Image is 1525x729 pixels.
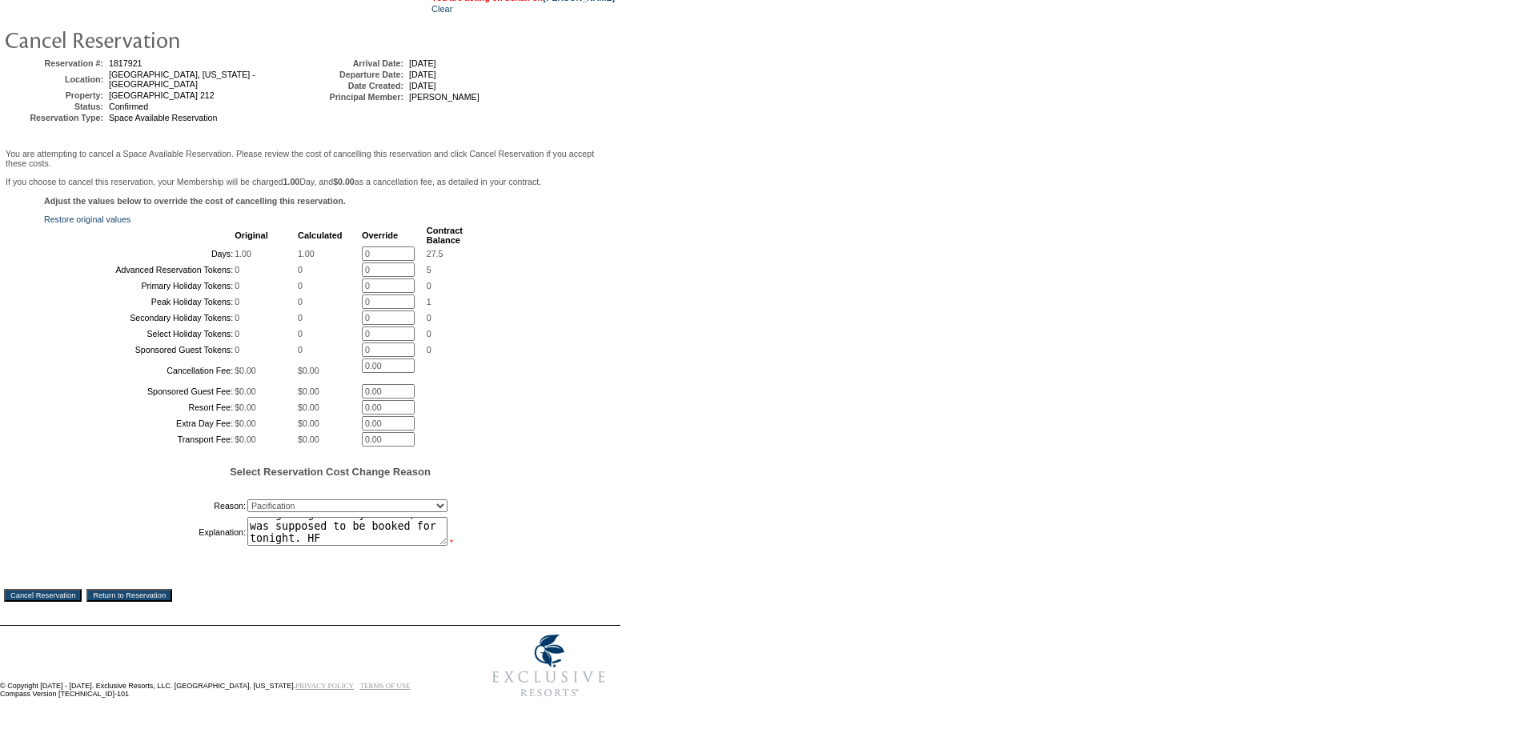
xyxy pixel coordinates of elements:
[44,466,616,478] h5: Select Reservation Cost Change Reason
[298,329,303,338] span: 0
[46,246,233,261] td: Days:
[298,297,303,306] span: 0
[7,102,103,111] td: Status:
[298,419,319,428] span: $0.00
[235,387,256,396] span: $0.00
[7,90,103,100] td: Property:
[333,177,355,186] b: $0.00
[298,313,303,322] span: 0
[44,196,346,206] b: Adjust the values below to override the cost of cancelling this reservation.
[307,92,403,102] td: Principal Member:
[7,70,103,89] td: Location:
[109,58,142,68] span: 1817921
[109,90,215,100] span: [GEOGRAPHIC_DATA] 212
[46,262,233,277] td: Advanced Reservation Tokens:
[46,384,233,399] td: Sponsored Guest Fee:
[46,310,233,325] td: Secondary Holiday Tokens:
[235,345,239,354] span: 0
[298,230,343,240] b: Calculated
[235,265,239,274] span: 0
[46,400,233,415] td: Resort Fee:
[409,58,436,68] span: [DATE]
[431,4,452,14] a: Clear
[46,432,233,447] td: Transport Fee:
[46,358,233,383] td: Cancellation Fee:
[298,249,315,258] span: 1.00
[427,345,431,354] span: 0
[109,102,148,111] span: Confirmed
[298,366,319,375] span: $0.00
[409,92,480,102] span: [PERSON_NAME]
[6,177,615,186] p: If you choose to cancel this reservation, your Membership will be charged Day, and as a cancellat...
[477,626,620,706] img: Exclusive Resorts
[307,58,403,68] td: Arrival Date:
[235,403,256,412] span: $0.00
[298,265,303,274] span: 0
[46,326,233,341] td: Select Holiday Tokens:
[427,265,431,274] span: 5
[7,58,103,68] td: Reservation #:
[427,329,431,338] span: 0
[298,435,319,444] span: $0.00
[235,435,256,444] span: $0.00
[427,297,431,306] span: 1
[427,226,463,245] b: Contract Balance
[235,297,239,306] span: 0
[44,214,130,224] a: Restore original values
[307,70,403,79] td: Departure Date:
[235,281,239,290] span: 0
[235,230,268,240] b: Original
[46,416,233,431] td: Extra Day Fee:
[235,329,239,338] span: 0
[109,70,255,89] span: [GEOGRAPHIC_DATA], [US_STATE] - [GEOGRAPHIC_DATA]
[427,281,431,290] span: 0
[235,419,256,428] span: $0.00
[6,149,615,168] p: You are attempting to cancel a Space Available Reservation. Please review the cost of cancelling ...
[235,313,239,322] span: 0
[307,81,403,90] td: Date Created:
[46,496,246,515] td: Reason:
[427,313,431,322] span: 0
[298,281,303,290] span: 0
[427,249,443,258] span: 27.5
[46,342,233,357] td: Sponsored Guest Tokens:
[46,278,233,293] td: Primary Holiday Tokens:
[46,294,233,309] td: Peak Holiday Tokens:
[4,589,82,602] input: Cancel Reservation
[4,23,324,55] img: pgTtlCancelRes.gif
[7,113,103,122] td: Reservation Type:
[298,387,319,396] span: $0.00
[46,517,246,547] td: Explanation:
[409,70,436,79] span: [DATE]
[295,682,354,690] a: PRIVACY POLICY
[298,345,303,354] span: 0
[235,249,251,258] span: 1.00
[86,589,172,602] input: Return to Reservation
[298,403,319,412] span: $0.00
[235,366,256,375] span: $0.00
[362,230,398,240] b: Override
[109,113,217,122] span: Space Available Reservation
[283,177,300,186] b: 1.00
[409,81,436,90] span: [DATE]
[360,682,411,690] a: TERMS OF USE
